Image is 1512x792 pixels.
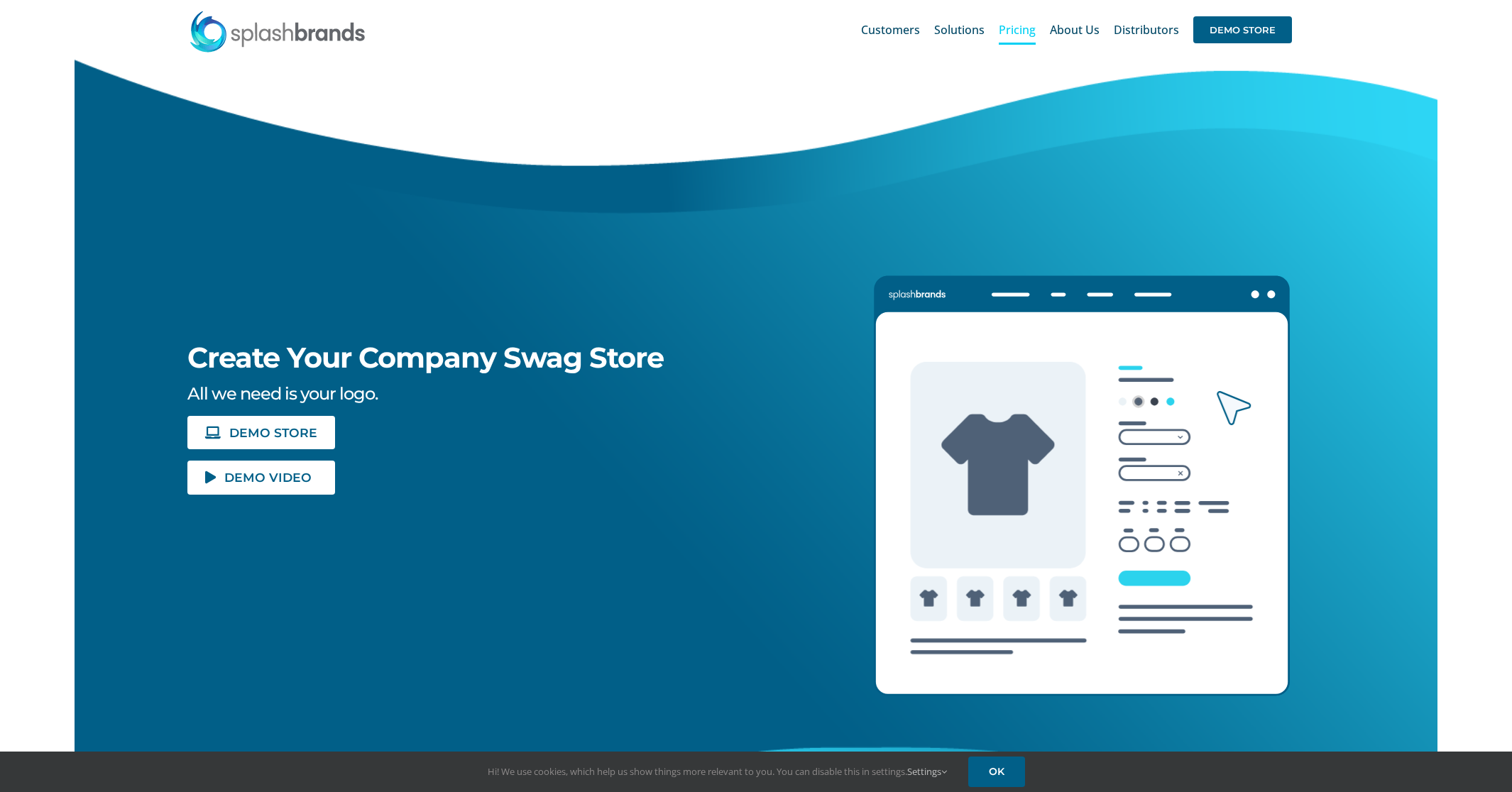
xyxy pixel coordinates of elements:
[224,471,312,483] span: DEMO VIDEO
[189,10,366,53] img: SplashBrands.com Logo
[1114,7,1179,53] a: Distributors
[907,765,947,778] a: Settings
[999,24,1036,35] span: Pricing
[187,340,664,375] span: Create Your Company Swag Store
[861,24,920,35] span: Customers
[968,757,1025,787] a: OK
[934,24,985,35] span: Solutions
[187,383,378,404] span: All we need is your logo.
[1193,7,1292,53] a: DEMO STORE
[1050,24,1100,35] span: About Us
[861,7,1292,53] nav: Main Menu
[1114,24,1179,35] span: Distributors
[488,765,947,778] span: Hi! We use cookies, which help us show things more relevant to you. You can disable this in setti...
[861,7,920,53] a: Customers
[229,427,317,439] span: DEMO STORE
[999,7,1036,53] a: Pricing
[187,416,335,449] a: DEMO STORE
[1193,16,1292,43] span: DEMO STORE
